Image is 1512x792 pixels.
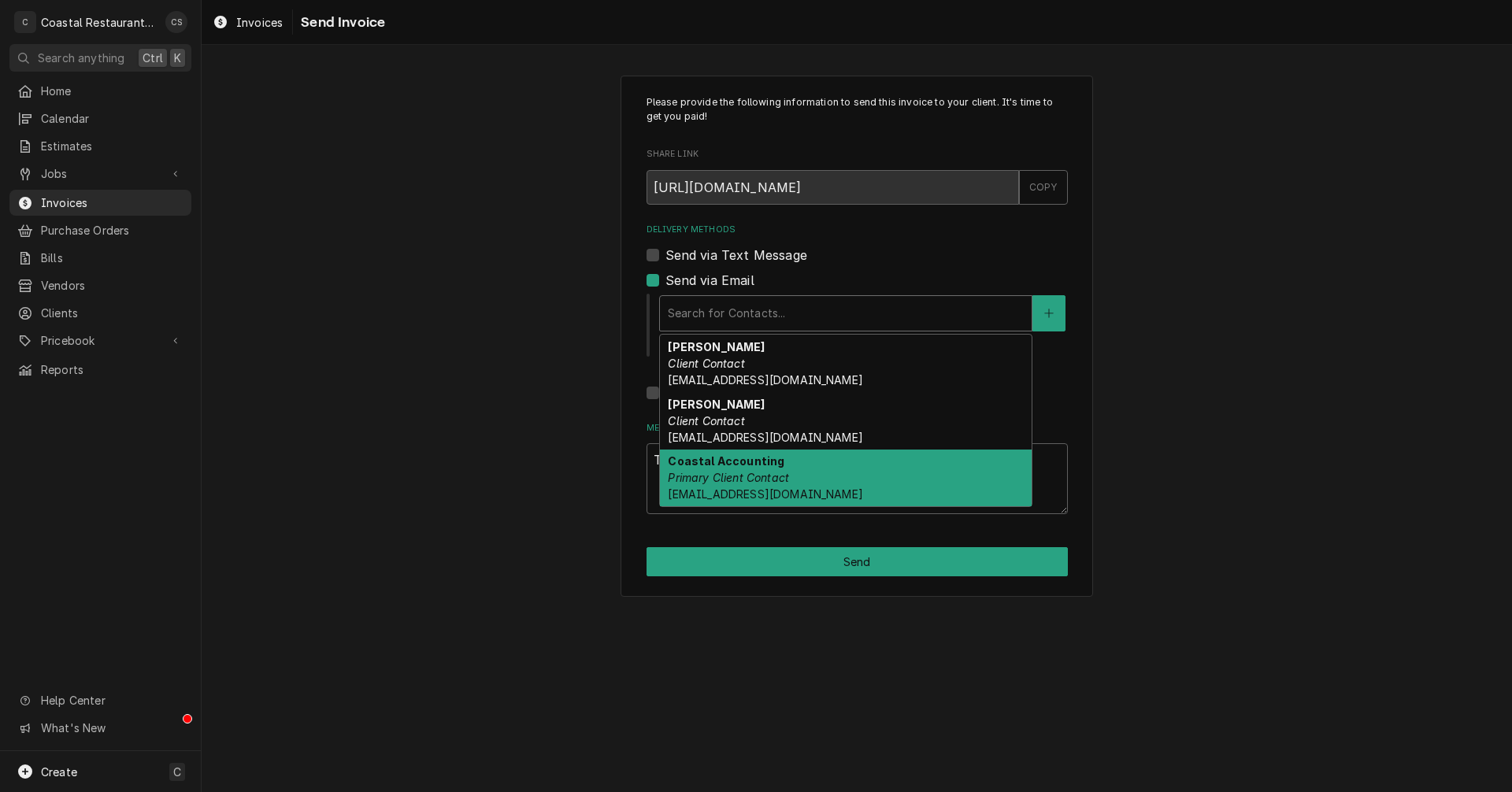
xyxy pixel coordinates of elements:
[41,305,183,321] span: Clients
[9,190,191,216] a: Invoices
[9,217,191,243] a: Purchase Orders
[665,246,807,265] label: Send via Text Message
[41,277,183,294] span: Vendors
[668,487,862,501] span: [EMAIL_ADDRESS][DOMAIN_NAME]
[9,328,191,353] a: Go to Pricebook
[9,44,191,72] button: Search anythingCtrlK
[41,332,160,349] span: Pricebook
[14,11,36,33] div: C
[668,431,862,444] span: [EMAIL_ADDRESS][DOMAIN_NAME]
[668,340,765,353] strong: [PERSON_NAME]
[647,547,1068,576] div: Button Group
[1019,170,1068,205] button: COPY
[668,398,765,411] strong: [PERSON_NAME]
[38,50,124,66] span: Search anything
[41,165,160,182] span: Jobs
[41,765,77,779] span: Create
[41,692,182,709] span: Help Center
[41,720,182,736] span: What's New
[647,547,1068,576] button: Send
[14,11,36,33] div: Coastal Restaurant Repair's Avatar
[647,422,1068,514] div: Message to Client
[41,194,183,211] span: Invoices
[621,76,1093,597] div: Invoice Send
[236,14,283,31] span: Invoices
[165,11,187,33] div: CS
[9,133,191,159] a: Estimates
[9,272,191,298] a: Vendors
[9,687,191,713] a: Go to Help Center
[668,357,744,370] em: Client Contact
[668,471,789,484] em: Primary Client Contact
[668,373,862,387] span: [EMAIL_ADDRESS][DOMAIN_NAME]
[9,105,191,131] a: Calendar
[1044,308,1054,319] svg: Create New Contact
[647,224,1068,236] label: Delivery Methods
[41,110,183,127] span: Calendar
[668,414,744,427] em: Client Contact
[1032,295,1065,331] button: Create New Contact
[647,148,1068,161] label: Share Link
[9,357,191,383] a: Reports
[647,148,1068,204] div: Share Link
[9,715,191,741] a: Go to What's New
[647,95,1068,124] p: Please provide the following information to send this invoice to your client. It's time to get yo...
[143,50,163,66] span: Ctrl
[647,443,1068,514] textarea: Thank you for your business!
[296,12,385,33] span: Send Invoice
[41,250,183,266] span: Bills
[174,50,181,66] span: K
[647,547,1068,576] div: Button Group Row
[173,764,181,780] span: C
[9,78,191,104] a: Home
[9,300,191,326] a: Clients
[41,222,183,239] span: Purchase Orders
[41,14,157,31] div: Coastal Restaurant Repair
[647,224,1068,402] div: Delivery Methods
[9,161,191,187] a: Go to Jobs
[165,11,187,33] div: Chris Sockriter's Avatar
[647,422,1068,435] label: Message to Client
[668,454,784,468] strong: Coastal Accounting
[206,9,289,35] a: Invoices
[41,361,183,378] span: Reports
[647,95,1068,514] div: Invoice Send Form
[41,138,183,154] span: Estimates
[9,245,191,271] a: Bills
[41,83,183,99] span: Home
[665,271,754,290] label: Send via Email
